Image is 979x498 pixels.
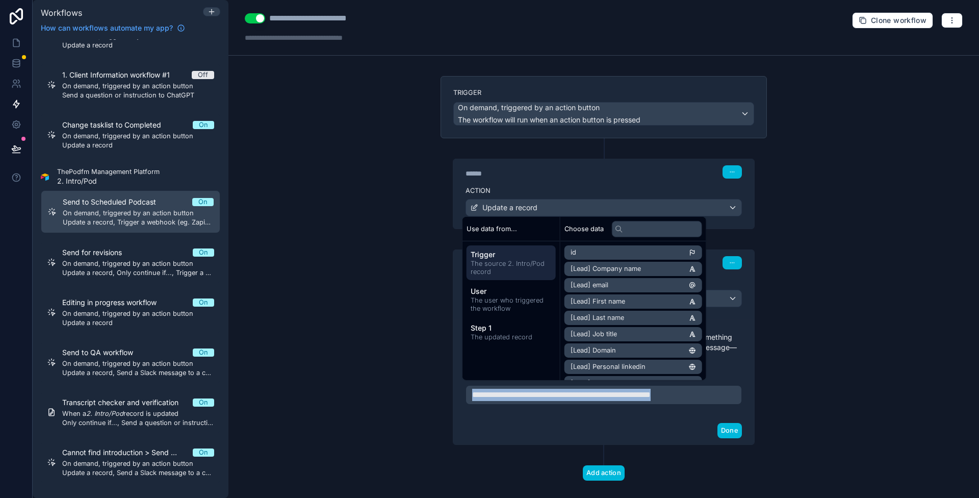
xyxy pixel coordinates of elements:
[471,323,552,333] span: Step 1
[564,225,604,233] span: Choose data
[571,281,608,289] span: [Lead] email
[571,248,576,257] span: id
[466,187,742,195] label: Action
[471,260,552,276] span: The source 2. Intro/Pod record
[871,16,926,25] span: Clone workflow
[471,296,552,313] span: The user who triggered the workflow
[41,23,173,33] span: How can workflows automate my app?
[467,225,517,233] span: Use data from...
[453,102,754,126] button: On demand, triggered by an action buttonThe workflow will run when an action button is pressed
[571,346,616,355] span: [Lead] Domain
[41,8,82,18] span: Workflows
[482,203,537,213] span: Update a record
[466,199,742,216] button: Update a record
[471,250,552,260] span: Trigger
[37,23,189,33] a: How can workflows automate my app?
[717,423,742,438] button: Done
[458,115,640,124] span: The workflow will run when an action button is pressed
[852,12,933,29] button: Clone workflow
[453,89,754,97] label: Trigger
[583,465,625,481] button: Add action
[571,297,625,306] span: [Lead] First name
[571,363,646,371] span: [Lead] Personal linkedin
[560,241,706,380] div: scrollable content
[462,241,560,350] div: scrollable content
[471,333,552,341] span: The updated record
[471,286,552,296] span: User
[571,265,641,273] span: [Lead] Company name
[571,314,624,322] span: [Lead] Last name
[458,103,600,113] span: On demand, triggered by an action button
[571,330,617,338] span: [Lead] Job title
